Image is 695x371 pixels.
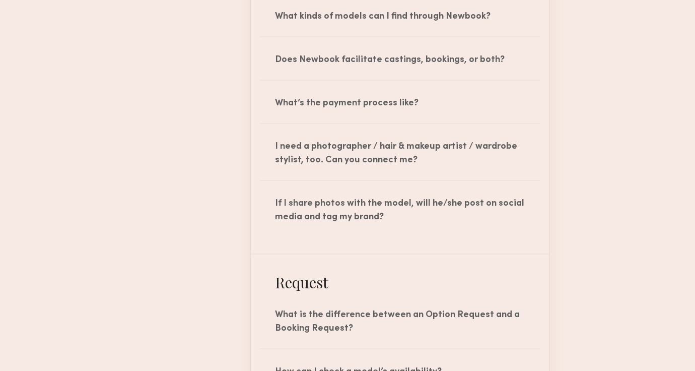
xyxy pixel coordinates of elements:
[251,37,549,80] div: Does Newbook facilitate castings, bookings, or both?
[251,272,549,292] h4: Request
[251,181,549,237] div: If I share photos with the model, will he/she post on social media and tag my brand?
[251,292,549,348] div: What is the difference between an Option Request and a Booking Request?
[251,81,549,123] div: What’s the payment process like?
[251,124,549,180] div: I need a photographer / hair & makeup artist / wardrobe stylist, too. Can you connect me?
